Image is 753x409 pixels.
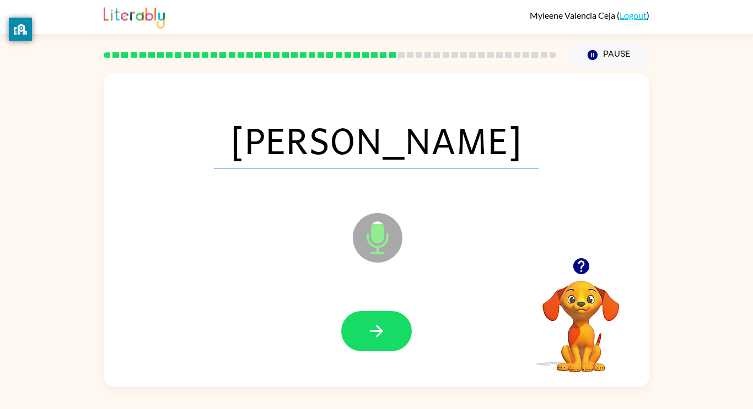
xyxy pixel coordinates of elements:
video: Your browser must support playing .mp4 files to use Literably. Please try using another browser. [526,264,636,374]
a: Logout [620,10,647,20]
button: privacy banner [9,18,32,41]
span: [PERSON_NAME] [214,111,539,168]
img: Literably [104,4,165,29]
div: ( ) [530,10,649,20]
span: Myleene Valencia Ceja [530,10,617,20]
button: Pause [569,42,649,68]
